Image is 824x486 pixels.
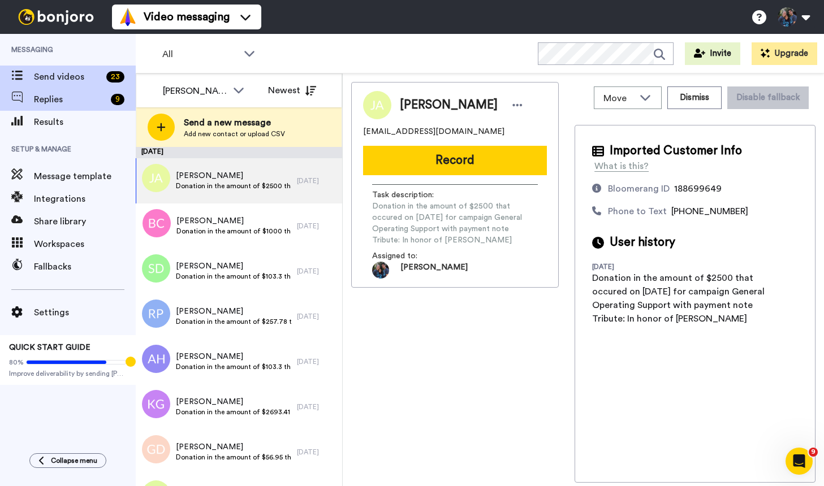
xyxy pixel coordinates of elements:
button: Newest [260,79,325,102]
span: Donation in the amount of $56.95 that occured on [DATE] for campaign General Operating Support wi... [176,453,291,462]
div: What is this? [594,159,649,173]
span: Video messaging [144,9,230,25]
span: Improve deliverability by sending [PERSON_NAME]’s from your own email [9,369,127,378]
span: [PERSON_NAME] [400,262,468,279]
img: a3ba11b4-8f21-40a1-a214-6d41b4de6f00-1725464770.jpg [372,262,389,279]
img: bj-logo-header-white.svg [14,9,98,25]
span: [PERSON_NAME] [176,306,291,317]
span: 188699649 [674,184,722,193]
div: [DATE] [136,147,342,158]
div: [DATE] [297,312,336,321]
span: Settings [34,306,136,319]
span: Donation in the amount of $257.78 that occured on [DATE] for campaign General Operating Support w... [176,317,291,326]
span: Donation in the amount of $1000 that occured on [DATE] for campaign General Operating Support wit... [176,227,291,236]
span: Send a new message [184,116,285,129]
div: [DATE] [297,267,336,276]
span: Integrations [34,192,136,206]
button: Invite [685,42,740,65]
div: [DATE] [592,262,666,271]
span: QUICK START GUIDE [9,344,90,352]
span: Results [34,115,136,129]
span: Donation in the amount of $103.3 that occured on [DATE] for campaign General Operating Support wi... [176,362,291,371]
span: Collapse menu [51,456,97,465]
img: kg.png [142,390,170,418]
span: Imported Customer Info [610,142,742,159]
img: sd.png [142,254,170,283]
div: [DATE] [297,176,336,185]
span: Fallbacks [34,260,136,274]
span: All [162,47,238,61]
span: [PERSON_NAME] [176,170,291,181]
div: [DATE] [297,357,336,366]
div: 23 [106,71,124,83]
img: Image of Jerry Arbittier [363,91,391,119]
button: Record [363,146,547,175]
img: bc.png [143,209,171,237]
span: [PERSON_NAME] [400,97,498,114]
iframe: Intercom live chat [786,448,813,475]
span: Workspaces [34,237,136,251]
img: ja.png [142,164,170,192]
span: Donation in the amount of $2500 that occured on [DATE] for campaign General Operating Support wit... [176,181,291,190]
span: 9 [809,448,818,457]
span: Donation in the amount of $2693.41 that occured on [DATE] for campaign General Operating Support ... [176,407,291,416]
img: gd.png [142,435,170,463]
span: Donation in the amount of $2500 that occured on [DATE] for campaign General Operating Support wit... [372,201,538,246]
span: [PERSON_NAME] [176,441,291,453]
span: Add new contact or upload CSV [184,129,285,138]
div: [DATE] [297,402,336,411]
div: Phone to Text [608,205,667,218]
div: Donation in the amount of $2500 that occured on [DATE] for campaign General Operating Support wit... [592,271,773,326]
div: [PERSON_NAME] [163,84,227,98]
img: ah.png [142,345,170,373]
div: Tooltip anchor [126,357,136,367]
span: Share library [34,215,136,228]
span: Message template [34,170,136,183]
span: 80% [9,358,24,367]
button: Dismiss [667,86,722,109]
span: [PERSON_NAME] [176,351,291,362]
span: User history [610,234,675,251]
span: Task description : [372,189,451,201]
span: Donation in the amount of $103.3 that occured on [DATE] for campaign General Operating Support wi... [176,272,291,281]
span: [PERSON_NAME] [176,215,291,227]
span: Move [603,92,634,105]
div: 9 [111,94,124,105]
span: [PERSON_NAME] [176,261,291,272]
button: Upgrade [752,42,817,65]
span: [PHONE_NUMBER] [671,207,748,216]
span: Replies [34,93,106,106]
span: Assigned to: [372,250,451,262]
span: [EMAIL_ADDRESS][DOMAIN_NAME] [363,126,504,137]
button: Disable fallback [727,86,809,109]
div: [DATE] [297,222,336,231]
div: [DATE] [297,448,336,457]
span: Send videos [34,70,102,84]
img: vm-color.svg [119,8,137,26]
div: Bloomerang ID [608,182,670,196]
img: rp.png [142,300,170,328]
button: Collapse menu [29,453,106,468]
span: [PERSON_NAME] [176,396,291,407]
